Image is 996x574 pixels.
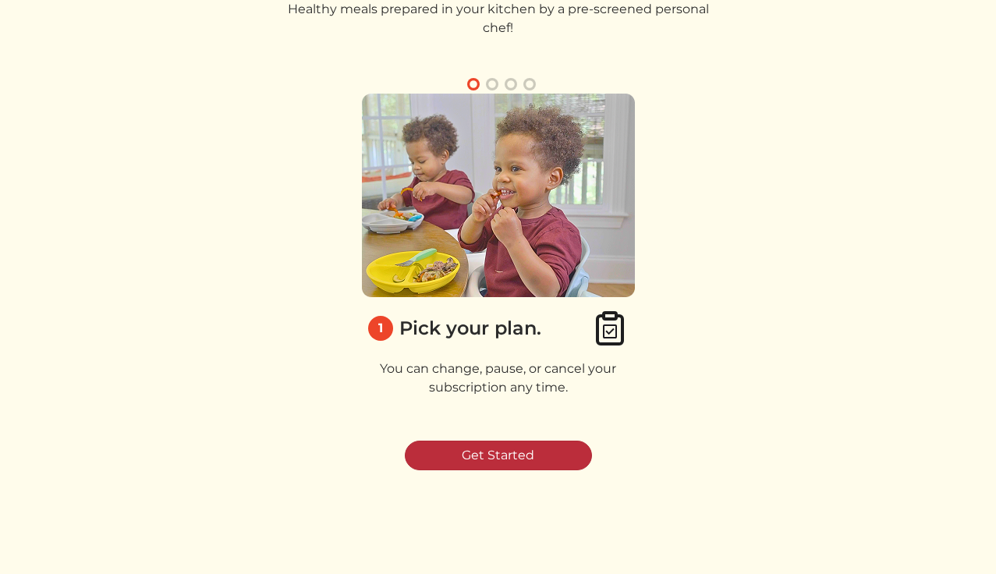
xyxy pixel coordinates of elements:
[362,94,635,297] img: 1_pick_plan-58eb60cc534f7a7539062c92543540e51162102f37796608976bb4e513d204c1.png
[368,316,393,341] div: 1
[362,360,635,397] p: You can change, pause, or cancel your subscription any time.
[591,310,629,347] img: clipboard_check-4e1afea9aecc1d71a83bd71232cd3fbb8e4b41c90a1eb376bae1e516b9241f3c.svg
[399,314,541,342] div: Pick your plan.
[405,441,592,470] a: Get Started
